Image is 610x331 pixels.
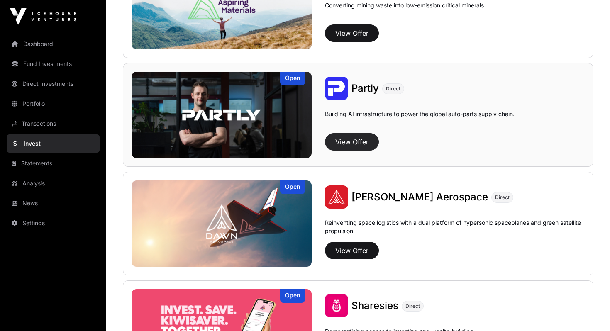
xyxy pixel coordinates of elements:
a: Analysis [7,174,100,192]
div: Open [280,72,305,85]
span: Sharesies [351,299,398,312]
a: Fund Investments [7,55,100,73]
span: Direct [386,85,400,92]
a: Direct Investments [7,75,100,93]
a: PartlyOpen [132,72,312,158]
span: Direct [405,303,420,309]
a: Dawn AerospaceOpen [132,180,312,267]
span: Direct [495,194,510,201]
a: Dashboard [7,35,100,53]
div: Open [280,289,305,303]
a: Portfolio [7,95,100,113]
button: View Offer [325,24,379,42]
iframe: Chat Widget [569,291,610,331]
a: Statements [7,154,100,173]
a: Settings [7,214,100,232]
img: Sharesies [325,294,348,317]
a: Invest [7,134,100,153]
img: Partly [132,72,312,158]
img: Dawn Aerospace [325,185,348,209]
a: Sharesies [351,299,398,312]
img: Partly [325,77,348,100]
span: Partly [351,82,379,94]
img: Icehouse Ventures Logo [10,8,76,25]
button: View Offer [325,133,379,151]
a: Partly [351,82,379,95]
a: [PERSON_NAME] Aerospace [351,190,488,204]
a: News [7,194,100,212]
button: View Offer [325,242,379,259]
p: Converting mining waste into low-emission critical minerals. [325,1,486,21]
img: Dawn Aerospace [132,180,312,267]
a: Transactions [7,114,100,133]
span: [PERSON_NAME] Aerospace [351,191,488,203]
div: Open [280,180,305,194]
p: Reinventing space logistics with a dual platform of hypersonic spaceplanes and green satellite pr... [325,219,585,239]
p: Building AI infrastructure to power the global auto-parts supply chain. [325,110,515,130]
